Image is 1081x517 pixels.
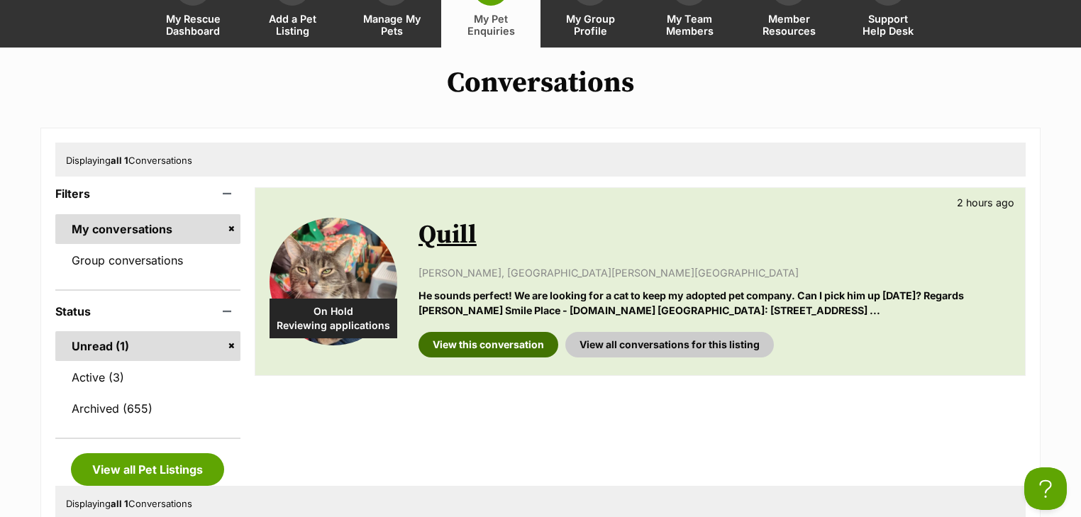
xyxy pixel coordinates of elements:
[55,305,240,318] header: Status
[55,331,240,361] a: Unread (1)
[111,498,128,509] strong: all 1
[1024,467,1067,510] iframe: Help Scout Beacon - Open
[856,13,920,37] span: Support Help Desk
[55,187,240,200] header: Filters
[270,318,397,333] span: Reviewing applications
[565,332,774,357] a: View all conversations for this listing
[55,394,240,423] a: Archived (655)
[418,332,558,357] a: View this conversation
[418,219,477,251] a: Quill
[260,13,324,37] span: Add a Pet Listing
[757,13,821,37] span: Member Resources
[418,265,1011,280] p: [PERSON_NAME], [GEOGRAPHIC_DATA][PERSON_NAME][GEOGRAPHIC_DATA]
[459,13,523,37] span: My Pet Enquiries
[161,13,225,37] span: My Rescue Dashboard
[55,214,240,244] a: My conversations
[658,13,721,37] span: My Team Members
[55,245,240,275] a: Group conversations
[55,362,240,392] a: Active (3)
[360,13,423,37] span: Manage My Pets
[66,498,192,509] span: Displaying Conversations
[558,13,622,37] span: My Group Profile
[111,155,128,166] strong: all 1
[270,218,397,345] img: Quill
[66,155,192,166] span: Displaying Conversations
[270,299,397,338] div: On Hold
[957,195,1014,210] p: 2 hours ago
[418,288,1011,318] p: He sounds perfect! We are looking for a cat to keep my adopted pet company. Can I pick him up [DA...
[71,453,224,486] a: View all Pet Listings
